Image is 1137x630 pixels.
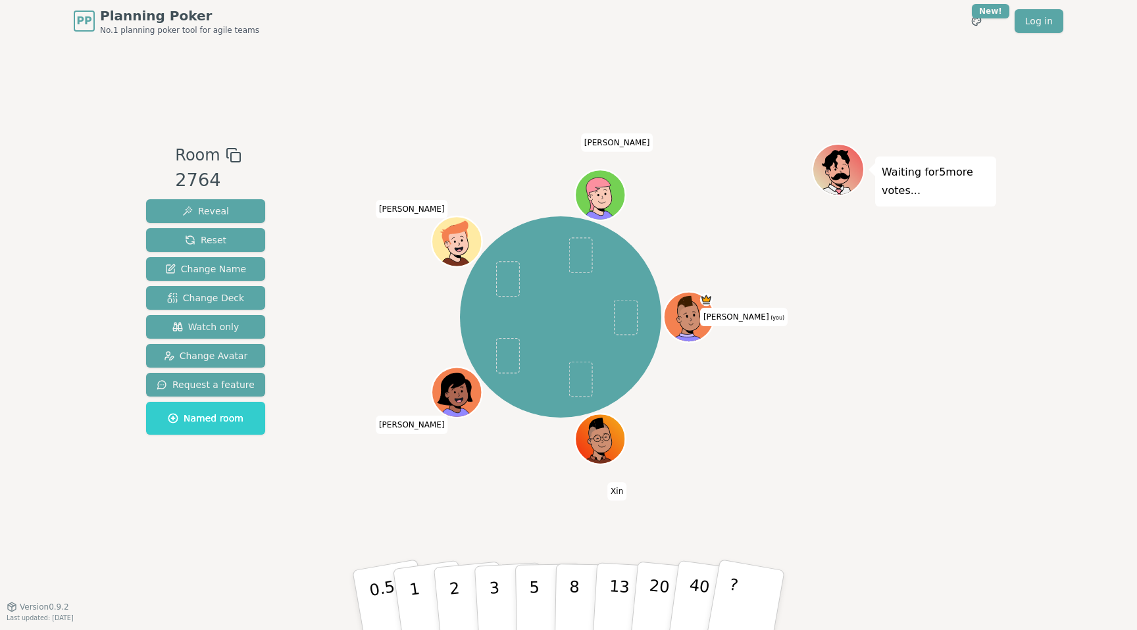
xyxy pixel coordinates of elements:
[168,412,243,425] span: Named room
[146,402,265,435] button: Named room
[376,200,448,218] span: Click to change your name
[76,13,91,29] span: PP
[769,315,785,321] span: (you)
[175,143,220,167] span: Room
[146,315,265,339] button: Watch only
[167,291,244,304] span: Change Deck
[182,205,229,218] span: Reveal
[965,9,988,33] button: New!
[146,373,265,397] button: Request a feature
[164,349,248,362] span: Change Avatar
[175,167,241,194] div: 2764
[157,378,255,391] span: Request a feature
[185,233,226,247] span: Reset
[165,262,246,276] span: Change Name
[20,602,69,612] span: Version 0.9.2
[7,602,69,612] button: Version0.9.2
[972,4,1009,18] div: New!
[699,293,712,306] span: Evan is the host
[172,320,240,333] span: Watch only
[607,482,626,500] span: Click to change your name
[665,293,713,341] button: Click to change your avatar
[74,7,259,36] a: PPPlanning PokerNo.1 planning poker tool for agile teams
[882,163,990,200] p: Waiting for 5 more votes...
[100,25,259,36] span: No.1 planning poker tool for agile teams
[146,286,265,310] button: Change Deck
[581,133,653,152] span: Click to change your name
[146,344,265,368] button: Change Avatar
[7,614,74,621] span: Last updated: [DATE]
[146,228,265,252] button: Reset
[700,308,788,326] span: Click to change your name
[376,416,448,434] span: Click to change your name
[146,257,265,281] button: Change Name
[146,199,265,223] button: Reveal
[100,7,259,25] span: Planning Poker
[1015,9,1063,33] a: Log in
